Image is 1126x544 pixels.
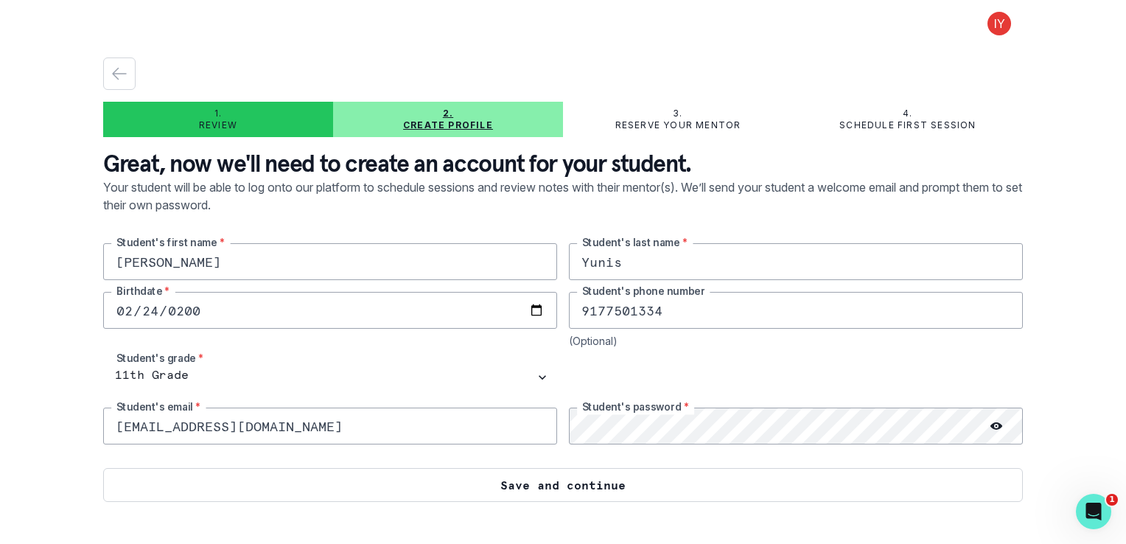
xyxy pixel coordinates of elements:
p: Review [199,119,237,131]
p: 1. [214,108,222,119]
p: Create profile [403,119,493,131]
p: 3. [673,108,682,119]
p: Reserve your mentor [615,119,741,131]
button: Save and continue [103,468,1023,502]
p: Your student will be able to log onto our platform to schedule sessions and review notes with the... [103,178,1023,243]
span: 1 [1106,494,1118,506]
p: 2. [443,108,453,119]
p: Schedule first session [839,119,976,131]
button: profile picture [976,12,1023,35]
p: Great, now we'll need to create an account for your student. [103,149,1023,178]
p: 4. [903,108,912,119]
iframe: Intercom live chat [1076,494,1111,529]
div: (Optional) [569,335,1023,347]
